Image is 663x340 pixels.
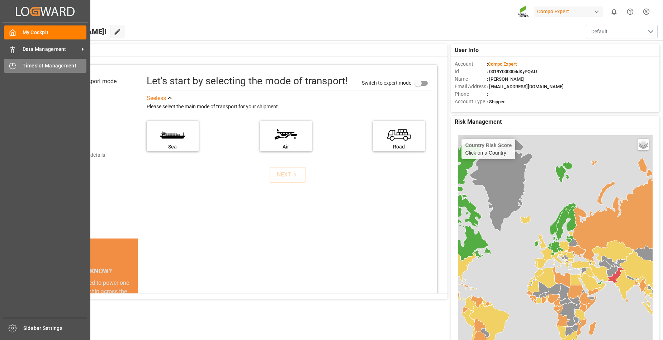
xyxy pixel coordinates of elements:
span: : — [487,91,493,97]
a: Layers [638,139,649,150]
span: Data Management [23,46,79,53]
h4: Country Risk Score [465,142,512,148]
a: Timeslot Management [4,59,86,73]
div: Road [377,143,421,151]
div: Click on a Country [465,142,512,156]
button: next slide / item [128,279,138,339]
button: show 0 new notifications [606,4,622,20]
button: open menu [586,25,658,38]
span: Switch to expert mode [362,80,411,85]
span: : Shipper [487,99,505,104]
span: Email Address [455,83,487,90]
button: Help Center [622,4,638,20]
span: Phone [455,90,487,98]
div: Compo Expert [534,6,603,17]
span: Timeslot Management [23,62,87,70]
div: Let's start by selecting the mode of transport! [147,74,348,89]
button: Compo Expert [534,5,606,18]
img: Screenshot%202023-09-29%20at%2010.02.21.png_1712312052.png [518,5,529,18]
div: Select transport mode [61,77,117,86]
div: Air [264,143,308,151]
span: Compo Expert [488,61,517,67]
span: My Cockpit [23,29,87,36]
span: : [PERSON_NAME] [487,76,525,82]
span: : [487,61,517,67]
div: NEXT [277,170,299,179]
a: My Cockpit [4,25,86,39]
span: Id [455,68,487,75]
span: Sidebar Settings [23,325,87,332]
span: Name [455,75,487,83]
span: User Info [455,46,479,55]
span: Account Type [455,98,487,105]
div: Sea [150,143,195,151]
span: : 0019Y000004dKyPQAU [487,69,537,74]
span: Risk Management [455,118,502,126]
button: NEXT [270,167,306,183]
span: Account [455,60,487,68]
span: Default [591,28,607,36]
span: : [EMAIL_ADDRESS][DOMAIN_NAME] [487,84,564,89]
div: See less [147,94,166,103]
div: Please select the main mode of transport for your shipment. [147,103,432,111]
